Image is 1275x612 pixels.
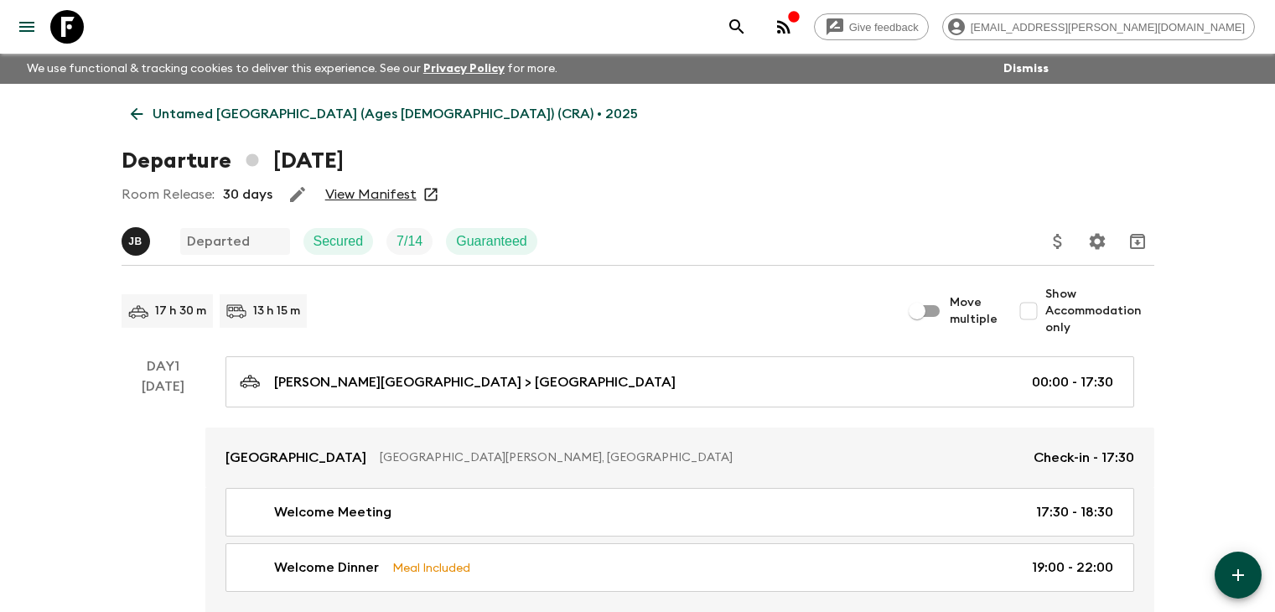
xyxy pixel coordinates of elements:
[153,104,638,124] p: Untamed [GEOGRAPHIC_DATA] (Ages [DEMOGRAPHIC_DATA]) (CRA) • 2025
[1032,558,1113,578] p: 19:00 - 22:00
[122,356,205,376] p: Day 1
[253,303,300,319] p: 13 h 15 m
[1121,225,1154,258] button: Archive (Completed, Cancelled or Unsynced Departures only)
[1032,372,1113,392] p: 00:00 - 17:30
[225,356,1134,407] a: [PERSON_NAME][GEOGRAPHIC_DATA] > [GEOGRAPHIC_DATA]00:00 - 17:30
[274,372,676,392] p: [PERSON_NAME][GEOGRAPHIC_DATA] > [GEOGRAPHIC_DATA]
[1036,502,1113,522] p: 17:30 - 18:30
[10,10,44,44] button: menu
[314,231,364,252] p: Secured
[274,502,391,522] p: Welcome Meeting
[1034,448,1134,468] p: Check-in - 17:30
[396,231,422,252] p: 7 / 14
[122,184,215,205] p: Room Release:
[392,558,470,577] p: Meal Included
[814,13,929,40] a: Give feedback
[225,543,1134,592] a: Welcome DinnerMeal Included19:00 - 22:00
[380,449,1020,466] p: [GEOGRAPHIC_DATA][PERSON_NAME], [GEOGRAPHIC_DATA]
[720,10,754,44] button: search adventures
[325,186,417,203] a: View Manifest
[386,228,433,255] div: Trip Fill
[205,428,1154,488] a: [GEOGRAPHIC_DATA][GEOGRAPHIC_DATA][PERSON_NAME], [GEOGRAPHIC_DATA]Check-in - 17:30
[1045,286,1154,336] span: Show Accommodation only
[950,294,998,328] span: Move multiple
[155,303,206,319] p: 17 h 30 m
[423,63,505,75] a: Privacy Policy
[122,97,647,131] a: Untamed [GEOGRAPHIC_DATA] (Ages [DEMOGRAPHIC_DATA]) (CRA) • 2025
[142,376,184,612] div: [DATE]
[961,21,1254,34] span: [EMAIL_ADDRESS][PERSON_NAME][DOMAIN_NAME]
[187,231,250,252] p: Departed
[225,448,366,468] p: [GEOGRAPHIC_DATA]
[122,232,153,246] span: Joe Bernini
[999,57,1053,80] button: Dismiss
[274,558,379,578] p: Welcome Dinner
[456,231,527,252] p: Guaranteed
[1041,225,1075,258] button: Update Price, Early Bird Discount and Costs
[1081,225,1114,258] button: Settings
[20,54,564,84] p: We use functional & tracking cookies to deliver this experience. See our for more.
[303,228,374,255] div: Secured
[223,184,272,205] p: 30 days
[122,144,344,178] h1: Departure [DATE]
[225,488,1134,537] a: Welcome Meeting17:30 - 18:30
[840,21,928,34] span: Give feedback
[942,13,1255,40] div: [EMAIL_ADDRESS][PERSON_NAME][DOMAIN_NAME]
